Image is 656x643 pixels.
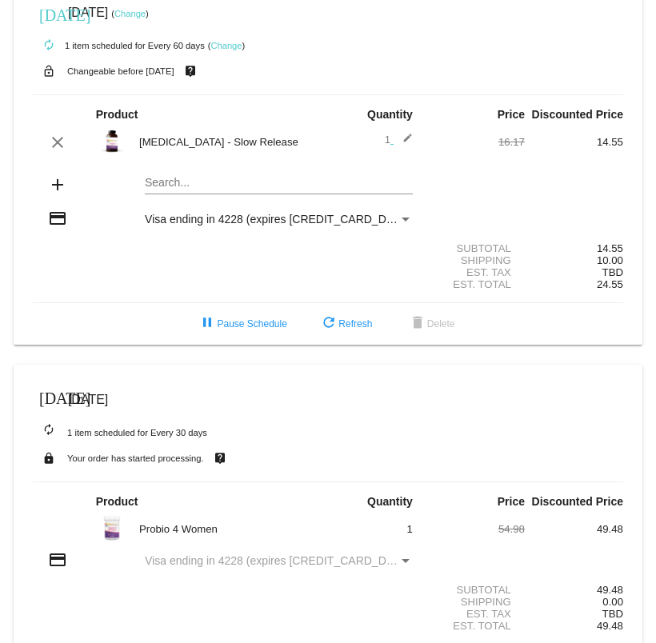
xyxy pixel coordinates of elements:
a: Change [210,41,242,50]
div: 14.55 [525,136,623,148]
div: Subtotal [426,584,525,596]
button: Delete [395,310,468,338]
button: Refresh [306,310,385,338]
mat-icon: lock [39,448,58,469]
mat-select: Payment Method [145,213,413,226]
mat-icon: [DATE] [39,387,58,406]
strong: Product [96,108,138,121]
div: 54.98 [426,523,525,535]
span: Refresh [319,318,372,329]
mat-icon: live_help [210,448,230,469]
span: TBD [602,608,623,620]
mat-icon: credit_card [48,550,67,569]
small: Your order has started processing. [67,453,204,463]
small: Changeable before [DATE] [67,66,174,76]
div: 49.48 [525,584,623,596]
mat-icon: add [48,175,67,194]
mat-select: Payment Method [145,554,413,567]
mat-icon: clear [48,133,67,152]
mat-icon: credit_card [48,209,67,228]
span: 10.00 [597,254,623,266]
span: Pause Schedule [198,318,286,329]
img: Desaulniers-V-MELSR6-PL-1-Melatonin-Slow-Release-7ESSMELSR6-PL.png [96,125,128,157]
div: 16.17 [426,136,525,148]
mat-icon: pause [198,314,217,333]
span: 1 [406,523,412,535]
div: 14.55 [525,242,623,254]
div: Subtotal [426,242,525,254]
mat-icon: autorenew [39,36,58,55]
span: 24.55 [597,278,623,290]
span: 0.00 [602,596,623,608]
div: Est. Total [426,620,525,632]
small: ( ) [208,41,246,50]
button: Pause Schedule [185,310,299,338]
small: 1 item scheduled for Every 30 days [33,428,207,437]
strong: Discounted Price [532,108,623,121]
span: TBD [602,266,623,278]
mat-icon: refresh [319,314,338,333]
div: Est. Tax [426,266,525,278]
span: 1 [385,134,413,146]
strong: Discounted Price [532,495,623,508]
mat-icon: autorenew [39,421,58,440]
mat-icon: lock_open [39,61,58,82]
strong: Price [498,108,525,121]
span: 49.48 [597,620,623,632]
a: Change [114,9,146,18]
div: Probio 4 Women [131,523,328,535]
span: Visa ending in 4228 (expires [CREDIT_CARD_DATA]) [145,213,413,226]
mat-icon: edit [394,133,413,152]
small: 1 item scheduled for Every 60 days [33,41,205,50]
div: Est. Tax [426,608,525,620]
span: [DATE] [68,393,108,406]
img: Desaulniers-V-PBMW30-PL-Probio-4-Women-1.png [96,512,128,544]
mat-icon: [DATE] [39,4,58,23]
small: ( ) [111,9,149,18]
strong: Quantity [367,108,413,121]
span: Visa ending in 4228 (expires [CREDIT_CARD_DATA]) [145,554,413,567]
div: [MEDICAL_DATA] - Slow Release [131,136,328,148]
strong: Product [96,495,138,508]
div: Est. Total [426,278,525,290]
mat-icon: live_help [181,61,200,82]
strong: Price [498,495,525,508]
mat-icon: delete [408,314,427,333]
span: Delete [408,318,455,329]
input: Search... [145,177,413,190]
div: Shipping [426,254,525,266]
div: Shipping [426,596,525,608]
div: 49.48 [525,523,623,535]
strong: Quantity [367,495,413,508]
